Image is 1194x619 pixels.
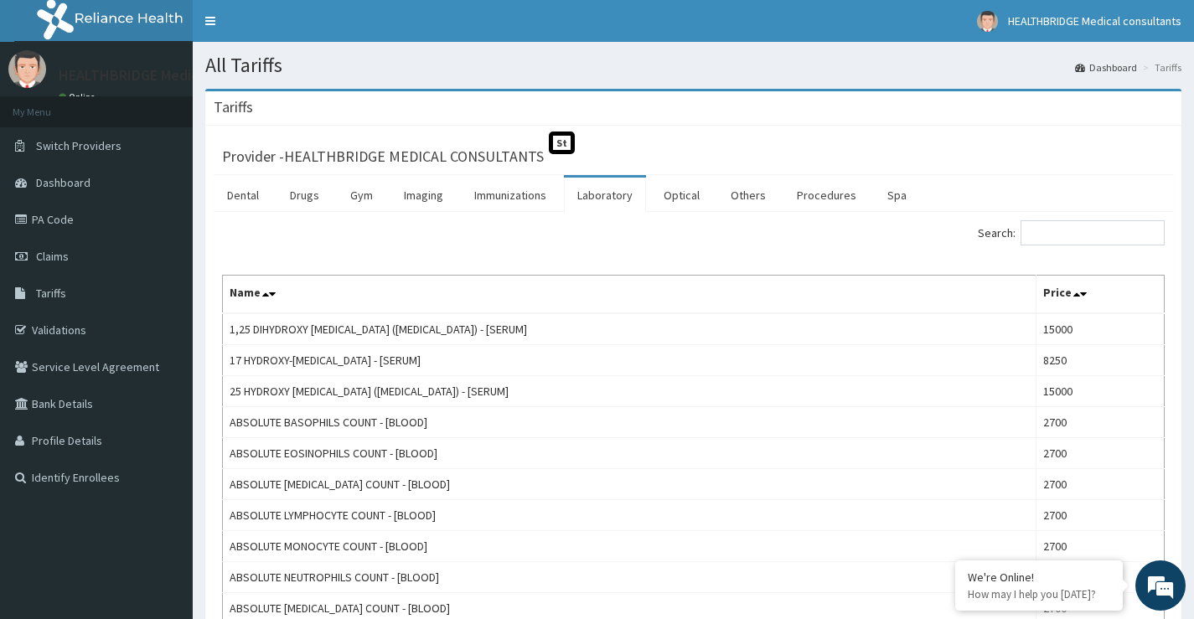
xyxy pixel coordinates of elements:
[59,68,292,83] p: HEALTHBRIDGE Medical consultants
[36,138,121,153] span: Switch Providers
[87,94,282,116] div: Chat with us now
[223,276,1036,314] th: Name
[223,438,1036,469] td: ABSOLUTE EOSINOPHILS COUNT - [BLOOD]
[650,178,713,213] a: Optical
[564,178,646,213] a: Laboratory
[214,178,272,213] a: Dental
[1036,438,1165,469] td: 2700
[1139,60,1181,75] li: Tariffs
[36,286,66,301] span: Tariffs
[461,178,560,213] a: Immunizations
[223,345,1036,376] td: 17 HYDROXY-[MEDICAL_DATA] - [SERUM]
[1036,313,1165,345] td: 15000
[390,178,457,213] a: Imaging
[1036,345,1165,376] td: 8250
[968,570,1110,585] div: We're Online!
[1036,276,1165,314] th: Price
[783,178,870,213] a: Procedures
[1036,469,1165,500] td: 2700
[223,313,1036,345] td: 1,25 DIHYDROXY [MEDICAL_DATA] ([MEDICAL_DATA]) - [SERUM]
[549,132,575,154] span: St
[223,376,1036,407] td: 25 HYDROXY [MEDICAL_DATA] ([MEDICAL_DATA]) - [SERUM]
[717,178,779,213] a: Others
[223,562,1036,593] td: ABSOLUTE NEUTROPHILS COUNT - [BLOOD]
[1036,531,1165,562] td: 2700
[1008,13,1181,28] span: HEALTHBRIDGE Medical consultants
[1036,407,1165,438] td: 2700
[874,178,920,213] a: Spa
[222,149,544,164] h3: Provider - HEALTHBRIDGE MEDICAL CONSULTANTS
[214,100,253,115] h3: Tariffs
[1036,376,1165,407] td: 15000
[275,8,315,49] div: Minimize live chat window
[31,84,68,126] img: d_794563401_company_1708531726252_794563401
[1021,220,1165,245] input: Search:
[36,175,90,190] span: Dashboard
[8,50,46,88] img: User Image
[1075,60,1137,75] a: Dashboard
[36,249,69,264] span: Claims
[277,178,333,213] a: Drugs
[978,220,1165,245] label: Search:
[205,54,1181,76] h1: All Tariffs
[1036,500,1165,531] td: 2700
[977,11,998,32] img: User Image
[8,428,319,487] textarea: Type your message and hit 'Enter'
[223,469,1036,500] td: ABSOLUTE [MEDICAL_DATA] COUNT - [BLOOD]
[223,531,1036,562] td: ABSOLUTE MONOCYTE COUNT - [BLOOD]
[223,407,1036,438] td: ABSOLUTE BASOPHILS COUNT - [BLOOD]
[59,91,99,103] a: Online
[968,587,1110,601] p: How may I help you today?
[223,500,1036,531] td: ABSOLUTE LYMPHOCYTE COUNT - [BLOOD]
[97,196,231,365] span: We're online!
[337,178,386,213] a: Gym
